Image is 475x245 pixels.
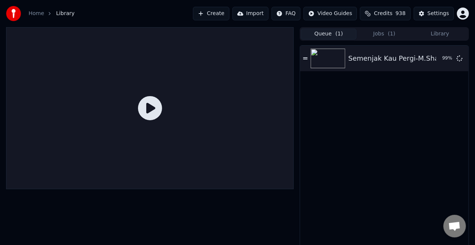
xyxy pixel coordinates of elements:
button: Library [412,29,468,40]
span: Library [56,10,74,17]
span: ( 1 ) [388,30,396,38]
span: Credits [374,10,392,17]
button: Settings [414,7,454,20]
button: FAQ [272,7,300,20]
button: Video Guides [304,7,357,20]
button: Jobs [357,29,412,40]
span: ( 1 ) [335,30,343,38]
div: Open chat [443,215,466,237]
div: 99 % [442,55,454,61]
button: Credits938 [360,7,410,20]
div: Settings [428,10,449,17]
nav: breadcrumb [29,10,74,17]
button: Queue [301,29,357,40]
a: Home [29,10,44,17]
span: 938 [396,10,406,17]
img: youka [6,6,21,21]
button: Import [232,7,269,20]
button: Create [193,7,229,20]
